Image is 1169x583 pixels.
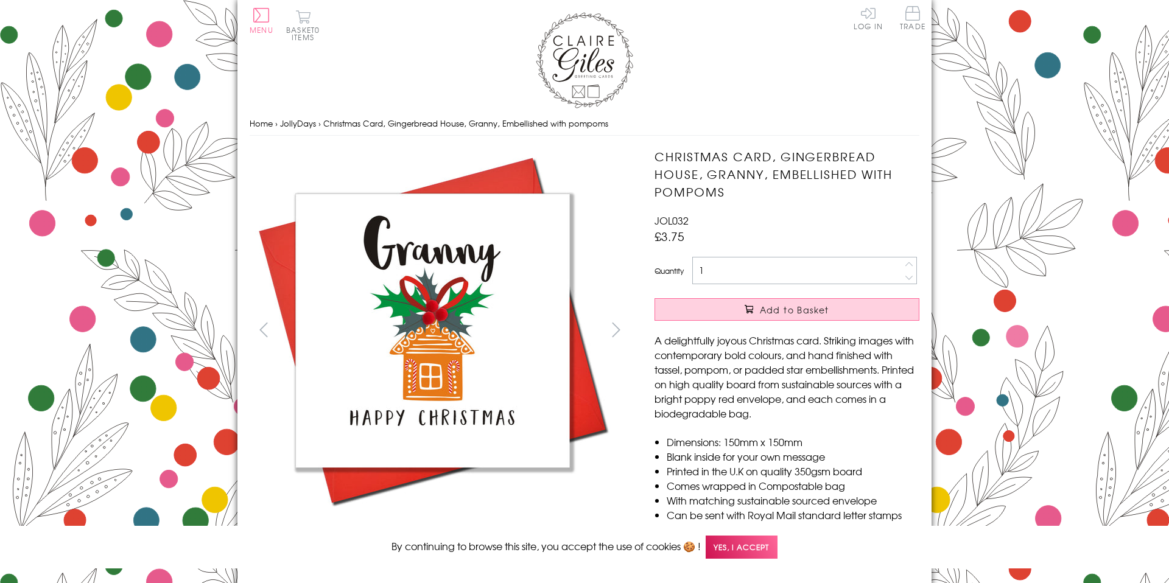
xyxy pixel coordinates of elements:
span: 0 items [292,24,320,43]
button: prev [250,316,277,343]
span: Yes, I accept [706,536,778,559]
button: Menu [250,8,273,33]
button: Add to Basket [655,298,919,321]
li: Dimensions: 150mm x 150mm [667,435,919,449]
a: Log In [854,6,883,30]
a: JollyDays [280,117,316,129]
li: Printed in the U.K on quality 350gsm board [667,464,919,478]
li: Can be sent with Royal Mail standard letter stamps [667,508,919,522]
li: Comes wrapped in Compostable bag [667,478,919,493]
li: With matching sustainable sourced envelope [667,493,919,508]
a: Trade [900,6,925,32]
a: Home [250,117,273,129]
span: Menu [250,24,273,35]
span: Trade [900,6,925,30]
button: Basket0 items [286,10,320,41]
button: next [603,316,630,343]
span: Christmas Card, Gingerbread House, Granny, Embellished with pompoms [323,117,608,129]
li: Blank inside for your own message [667,449,919,464]
label: Quantity [655,265,684,276]
img: Christmas Card, Gingerbread House, Granny, Embellished with pompoms [250,148,615,513]
span: › [275,117,278,129]
span: JOL032 [655,213,689,228]
p: A delightfully joyous Christmas card. Striking images with contemporary bold colours, and hand fi... [655,333,919,421]
nav: breadcrumbs [250,111,919,136]
span: › [318,117,321,129]
img: Claire Giles Greetings Cards [536,12,633,108]
h1: Christmas Card, Gingerbread House, Granny, Embellished with pompoms [655,148,919,200]
span: £3.75 [655,228,684,245]
span: Add to Basket [760,304,829,316]
img: Christmas Card, Gingerbread House, Granny, Embellished with pompoms [630,148,995,513]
